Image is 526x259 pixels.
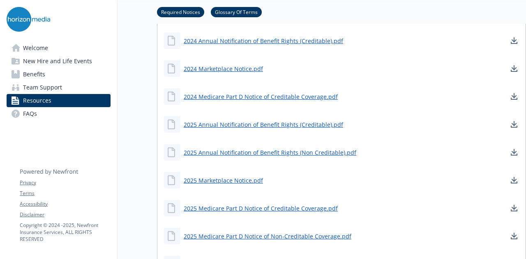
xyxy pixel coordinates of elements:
[184,120,343,129] a: 2025 Annual Notification of Benefit Rights (Creditable).pdf
[23,68,45,81] span: Benefits
[509,119,519,129] a: download document
[20,190,110,197] a: Terms
[509,231,519,241] a: download document
[23,107,37,120] span: FAQs
[7,41,111,55] a: Welcome
[7,81,111,94] a: Team Support
[20,200,110,208] a: Accessibility
[509,36,519,46] a: download document
[509,147,519,157] a: download document
[184,92,338,101] a: 2024 Medicare Part D Notice of Creditable Coverage.pdf
[184,148,356,157] a: 2025 Annual Notification of Benefit Rights (Non Creditable).pdf
[7,107,111,120] a: FAQs
[184,204,338,213] a: 2025 Medicare Part D Notice of Creditable Coverage.pdf
[509,64,519,73] a: download document
[23,41,48,55] span: Welcome
[509,92,519,101] a: download document
[157,8,204,16] a: Required Notices
[7,68,111,81] a: Benefits
[509,203,519,213] a: download document
[7,55,111,68] a: New Hire and Life Events
[23,81,62,94] span: Team Support
[184,64,263,73] a: 2024 Marketplace Notice.pdf
[20,179,110,186] a: Privacy
[23,55,92,68] span: New Hire and Life Events
[184,232,351,241] a: 2025 Medicare Part D Notice of Non-Creditable Coverage.pdf
[184,37,343,45] a: 2024 Annual Notification of Benefit Rights (Creditable).pdf
[7,94,111,107] a: Resources
[23,94,51,107] span: Resources
[509,175,519,185] a: download document
[211,8,262,16] a: Glossary Of Terms
[20,211,110,218] a: Disclaimer
[184,176,263,185] a: 2025 Marketplace Notice.pdf
[20,222,110,243] p: Copyright © 2024 - 2025 , Newfront Insurance Services, ALL RIGHTS RESERVED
